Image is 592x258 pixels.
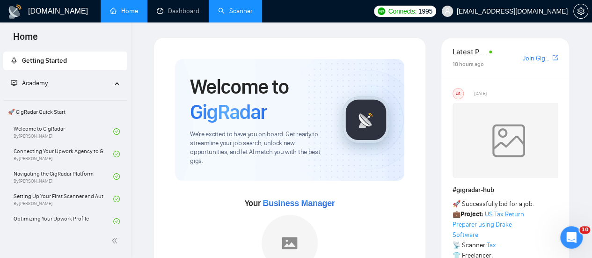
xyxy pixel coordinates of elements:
a: homeHome [110,7,138,15]
strong: Project: [460,210,483,218]
span: fund-projection-screen [11,80,17,86]
span: Home [6,30,45,50]
div: US [453,88,463,99]
li: Getting Started [3,52,127,70]
span: Your [245,198,335,208]
span: check-circle [113,196,120,202]
button: setting [573,4,588,19]
span: We're excited to have you on board. Get ready to streamline your job search, unlock new opportuni... [190,130,328,166]
img: weqQh+iSagEgQAAAABJRU5ErkJggg== [453,103,565,178]
span: Latest Posts from the GigRadar Community [453,46,486,58]
a: Welcome to GigRadarBy[PERSON_NAME] [14,121,113,142]
span: Connects: [388,6,416,16]
img: upwork-logo.png [378,7,385,15]
span: check-circle [113,128,120,135]
span: rocket [11,57,17,64]
a: US Tax Return Preparer using Drake Software [453,210,524,239]
h1: Welcome to [190,74,328,125]
span: 10 [579,226,590,234]
span: check-circle [113,218,120,225]
span: 🚀 GigRadar Quick Start [4,103,126,121]
img: gigradar-logo.png [343,96,389,143]
a: Navigating the GigRadar PlatformBy[PERSON_NAME] [14,166,113,187]
span: user [444,8,451,15]
a: dashboardDashboard [157,7,199,15]
span: 1995 [418,6,432,16]
span: export [552,54,558,61]
span: Getting Started [22,57,67,65]
span: setting [574,7,588,15]
span: Academy [11,79,48,87]
span: check-circle [113,173,120,180]
a: Join GigRadar Slack Community [523,53,550,64]
a: searchScanner [218,7,253,15]
a: export [552,53,558,62]
span: [DATE] [474,89,486,98]
span: 18 hours ago [453,61,484,67]
a: Setting Up Your First Scanner and Auto-BidderBy[PERSON_NAME] [14,189,113,209]
a: Connecting Your Upwork Agency to GigRadarBy[PERSON_NAME] [14,144,113,164]
span: Academy [22,79,48,87]
img: logo [7,4,22,19]
span: check-circle [113,151,120,157]
span: double-left [111,236,121,245]
iframe: Intercom live chat [560,226,583,249]
a: setting [573,7,588,15]
span: GigRadar [190,99,267,125]
span: Business Manager [263,199,335,208]
h1: # gigradar-hub [453,185,558,195]
a: Tax [487,241,496,249]
a: Optimizing Your Upwork ProfileBy[PERSON_NAME] [14,211,113,232]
